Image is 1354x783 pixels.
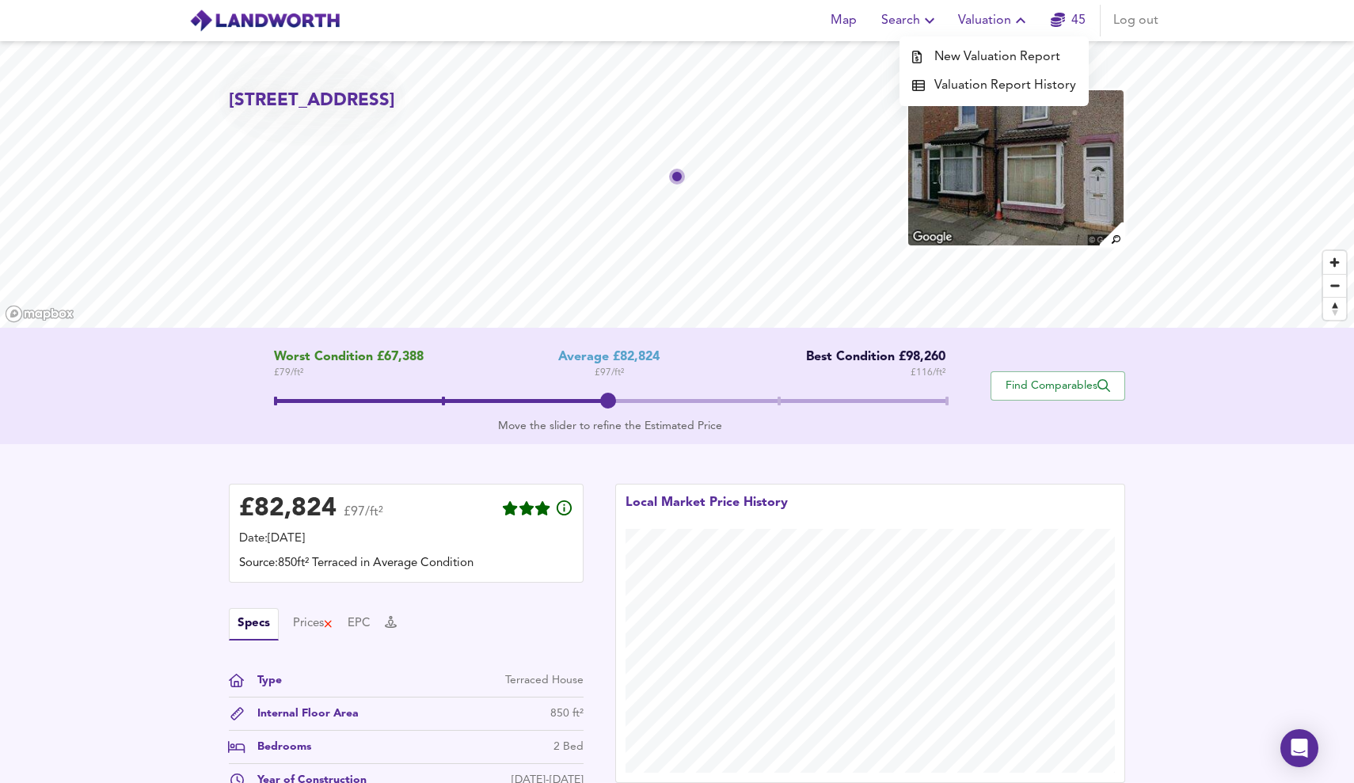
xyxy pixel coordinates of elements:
div: Local Market Price History [626,494,788,529]
span: £ 116 / ft² [911,365,945,381]
button: Valuation [952,5,1036,36]
span: £ 79 / ft² [274,365,424,381]
span: Map [824,10,862,32]
a: Valuation Report History [899,71,1089,100]
div: 2 Bed [553,739,584,755]
button: Reset bearing to north [1323,297,1346,320]
img: logo [189,9,340,32]
button: Search [875,5,945,36]
div: Source: 850ft² Terraced in Average Condition [239,555,573,572]
img: search [1097,220,1125,248]
div: Average £82,824 [558,350,660,365]
div: £ 82,824 [239,497,337,521]
div: 850 ft² [550,705,584,722]
button: 45 [1043,5,1093,36]
div: Type [245,672,282,689]
div: Internal Floor Area [245,705,359,722]
button: Find Comparables [991,371,1125,401]
button: Map [818,5,869,36]
div: Terraced House [505,672,584,689]
div: Open Intercom Messenger [1280,729,1318,767]
span: £ 97 / ft² [595,365,624,381]
a: 45 [1051,10,1086,32]
div: Best Condition £98,260 [794,350,945,365]
span: Valuation [958,10,1030,32]
button: Zoom in [1323,251,1346,274]
span: Log out [1113,10,1158,32]
button: Specs [229,608,279,640]
span: Reset bearing to north [1323,298,1346,320]
span: Worst Condition £67,388 [274,350,424,365]
a: New Valuation Report [899,43,1089,71]
span: £97/ft² [344,506,383,529]
h2: [STREET_ADDRESS] [229,89,395,113]
img: property [907,89,1125,247]
button: Log out [1107,5,1165,36]
a: Mapbox homepage [5,305,74,323]
div: Date: [DATE] [239,530,573,548]
span: Zoom out [1323,275,1346,297]
span: Search [881,10,939,32]
span: Find Comparables [999,378,1116,393]
button: EPC [348,615,371,633]
button: Zoom out [1323,274,1346,297]
div: Move the slider to refine the Estimated Price [274,418,946,434]
button: Prices [293,615,333,633]
div: Bedrooms [245,739,311,755]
